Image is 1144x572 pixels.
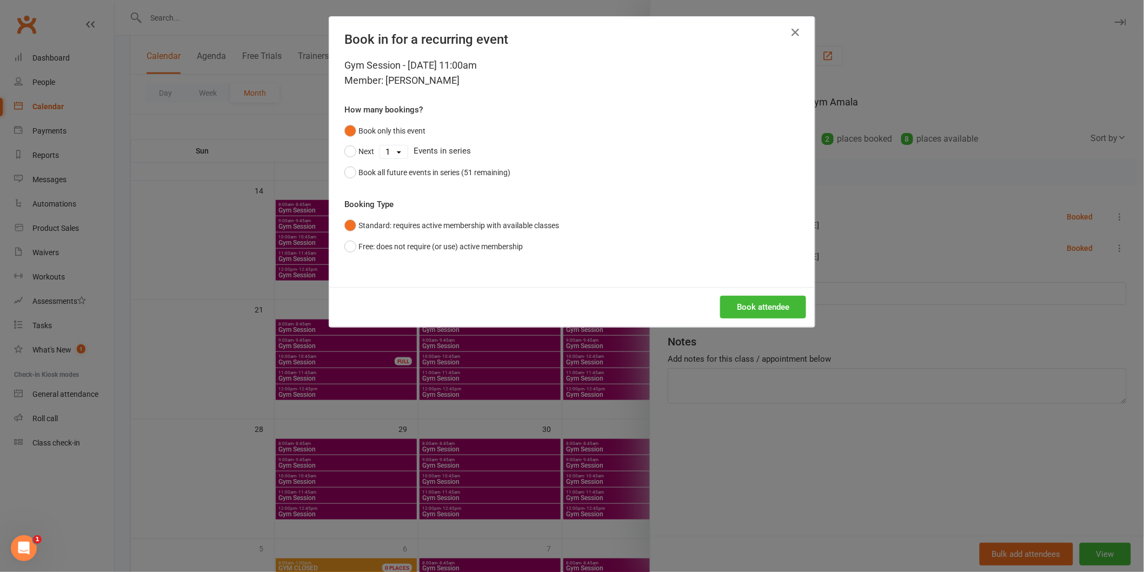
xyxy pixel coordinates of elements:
iframe: Intercom live chat [11,535,37,561]
button: Next [344,141,374,162]
div: Book all future events in series (51 remaining) [358,167,510,178]
div: Events in series [344,141,800,162]
button: Close [787,24,804,41]
span: 1 [33,535,42,544]
div: Gym Session - [DATE] 11:00am Member: [PERSON_NAME] [344,58,800,88]
button: Standard: requires active membership with available classes [344,215,559,236]
button: Book only this event [344,121,425,141]
h4: Book in for a recurring event [344,32,800,47]
button: Book all future events in series (51 remaining) [344,162,510,183]
label: Booking Type [344,198,394,211]
label: How many bookings? [344,103,423,116]
button: Free: does not require (or use) active membership [344,236,523,257]
button: Book attendee [720,296,806,318]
